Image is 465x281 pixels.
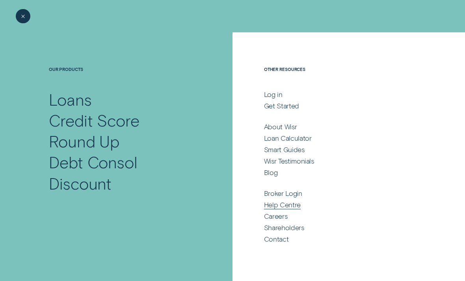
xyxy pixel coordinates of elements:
a: Wisr Testimonials [264,156,416,165]
div: Loan Calculator [264,134,312,142]
div: Broker Login [264,189,302,197]
h4: Our Products [49,67,199,88]
button: Close Menu [16,9,30,24]
div: Help Centre [264,200,301,209]
a: Contact [264,234,416,243]
div: Contact [264,234,289,243]
a: About Wisr [264,122,416,131]
a: Log in [264,90,416,99]
h4: Other Resources [264,67,416,88]
a: Get Started [264,101,416,110]
div: Wisr Testimonials [264,156,314,165]
div: Loans [49,89,92,110]
div: Log in [264,90,283,99]
a: Credit Score [49,110,199,130]
a: Broker Login [264,189,416,197]
a: Blog [264,168,416,177]
div: Shareholders [264,223,304,232]
a: Careers [264,212,416,220]
a: Loans [49,89,199,110]
div: Credit Score [49,110,139,130]
a: Shareholders [264,223,416,232]
div: Blog [264,168,278,177]
div: Get Started [264,101,299,110]
a: Help Centre [264,200,416,209]
a: Round Up [49,130,199,151]
a: Debt Consol Discount [49,151,199,194]
div: About Wisr [264,122,297,131]
a: Loan Calculator [264,134,416,142]
div: Round Up [49,130,119,151]
div: Careers [264,212,288,220]
a: Smart Guides [264,145,416,154]
div: Smart Guides [264,145,305,154]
